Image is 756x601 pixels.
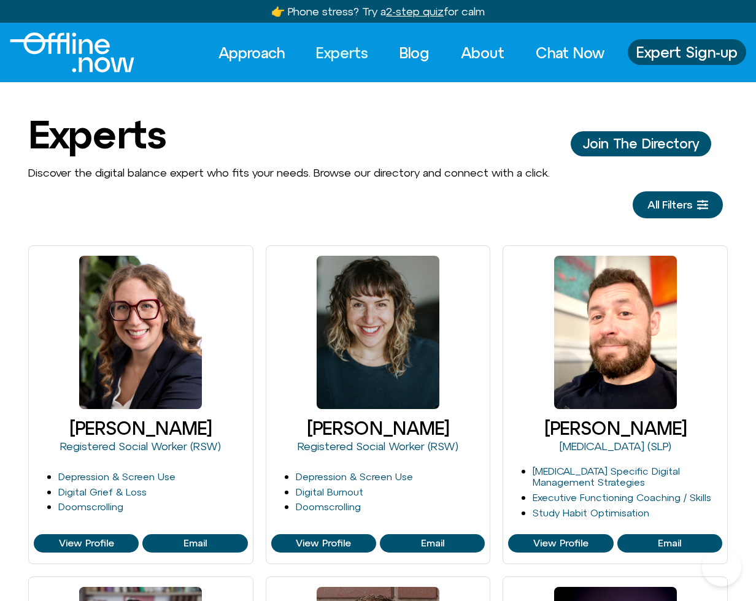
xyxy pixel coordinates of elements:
[10,33,113,72] div: Logo
[305,39,379,66] a: Experts
[307,418,449,438] a: [PERSON_NAME]
[271,534,376,553] a: View Profile of Cleo Haber
[544,418,687,438] a: [PERSON_NAME]
[533,465,680,488] a: [MEDICAL_DATA] Specific Digital Management Strategies
[571,131,711,156] a: Join The Director
[388,39,441,66] a: Blog
[617,534,722,553] a: View Profile of Craig Selinger
[271,5,485,18] a: 👉 Phone stress? Try a2-step quizfor calm
[296,471,413,482] a: Depression & Screen Use
[298,440,458,453] a: Registered Social Worker (RSW)
[58,501,123,512] a: Doomscrolling
[386,5,444,18] u: 2-step quiz
[10,33,134,72] img: offline.now
[183,538,207,549] span: Email
[296,486,363,497] a: Digital Burnout
[525,39,615,66] a: Chat Now
[69,418,212,438] a: [PERSON_NAME]
[207,39,296,66] a: Approach
[658,538,681,549] span: Email
[142,534,247,553] a: View Profile of Blair Wexler-Singer
[421,538,444,549] span: Email
[34,534,139,553] a: View Profile of Blair Wexler-Singer
[560,440,671,453] a: [MEDICAL_DATA] (SLP)
[508,534,613,553] a: View Profile of Craig Selinger
[533,507,649,518] a: Study Habit Optimisation
[628,39,746,65] a: Expert Sign-up
[296,501,361,512] a: Doomscrolling
[28,113,166,156] h1: Experts
[533,492,711,503] a: Executive Functioning Coaching / Skills
[533,538,588,549] span: View Profile
[296,538,351,549] span: View Profile
[380,534,485,553] a: View Profile of Cleo Haber
[583,136,699,151] span: Join The Directory
[207,39,615,66] nav: Menu
[28,166,550,179] span: Discover the digital balance expert who fits your needs. Browse our directory and connect with a ...
[60,440,221,453] a: Registered Social Worker (RSW)
[647,199,692,211] span: All Filters
[633,191,723,218] a: All Filters
[702,547,741,586] iframe: Botpress
[59,538,114,549] span: View Profile
[58,486,147,497] a: Digital Grief & Loss
[450,39,515,66] a: About
[636,44,738,60] span: Expert Sign-up
[58,471,175,482] a: Depression & Screen Use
